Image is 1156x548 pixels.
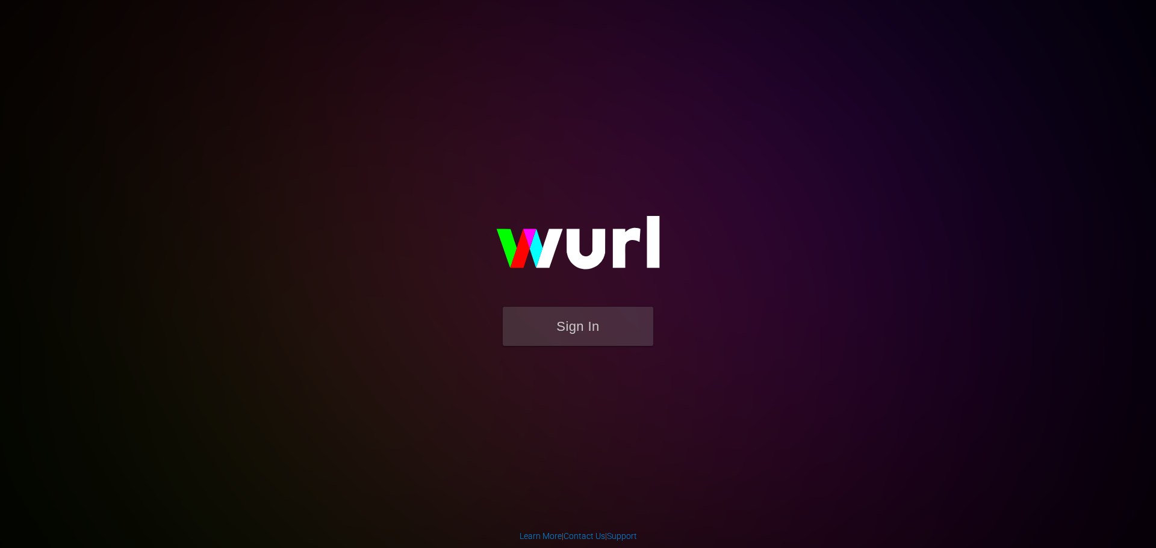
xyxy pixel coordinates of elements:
a: Support [607,531,637,541]
div: | | [520,530,637,542]
a: Contact Us [564,531,605,541]
button: Sign In [503,307,653,346]
a: Learn More [520,531,562,541]
img: wurl-logo-on-black-223613ac3d8ba8fe6dc639794a292ebdb59501304c7dfd60c99c58986ef67473.svg [458,190,698,307]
